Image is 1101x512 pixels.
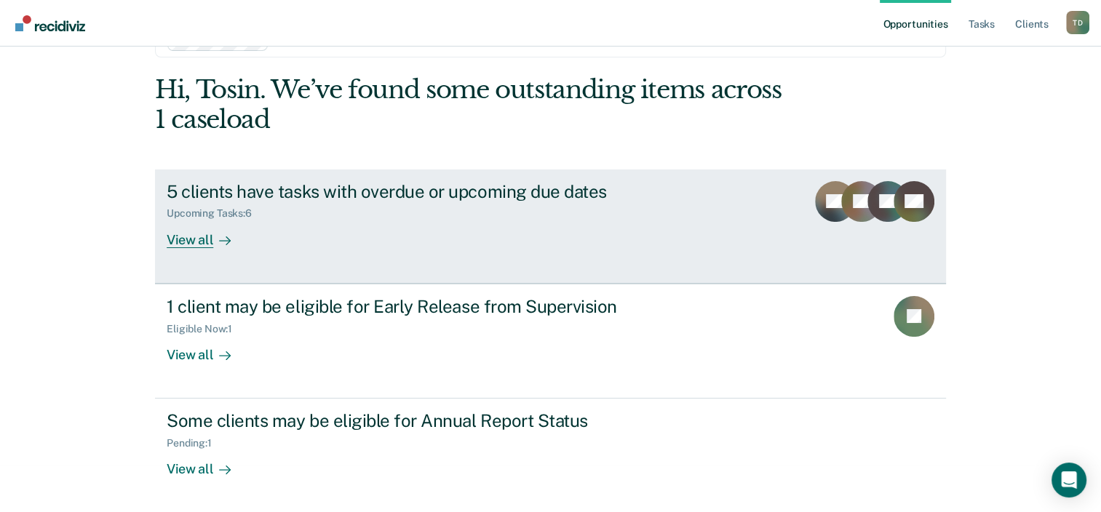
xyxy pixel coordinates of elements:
[167,323,244,335] div: Eligible Now : 1
[155,169,946,284] a: 5 clients have tasks with overdue or upcoming due datesUpcoming Tasks:6View all
[155,75,787,135] div: Hi, Tosin. We’ve found some outstanding items across 1 caseload
[167,437,223,449] div: Pending : 1
[167,181,677,202] div: 5 clients have tasks with overdue or upcoming due dates
[167,335,248,363] div: View all
[155,284,946,399] a: 1 client may be eligible for Early Release from SupervisionEligible Now:1View all
[167,220,248,248] div: View all
[1052,463,1086,497] div: Open Intercom Messenger
[1066,11,1089,34] div: T D
[15,15,85,31] img: Recidiviz
[167,449,248,478] div: View all
[1066,11,1089,34] button: Profile dropdown button
[167,207,263,220] div: Upcoming Tasks : 6
[167,410,677,431] div: Some clients may be eligible for Annual Report Status
[167,296,677,317] div: 1 client may be eligible for Early Release from Supervision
